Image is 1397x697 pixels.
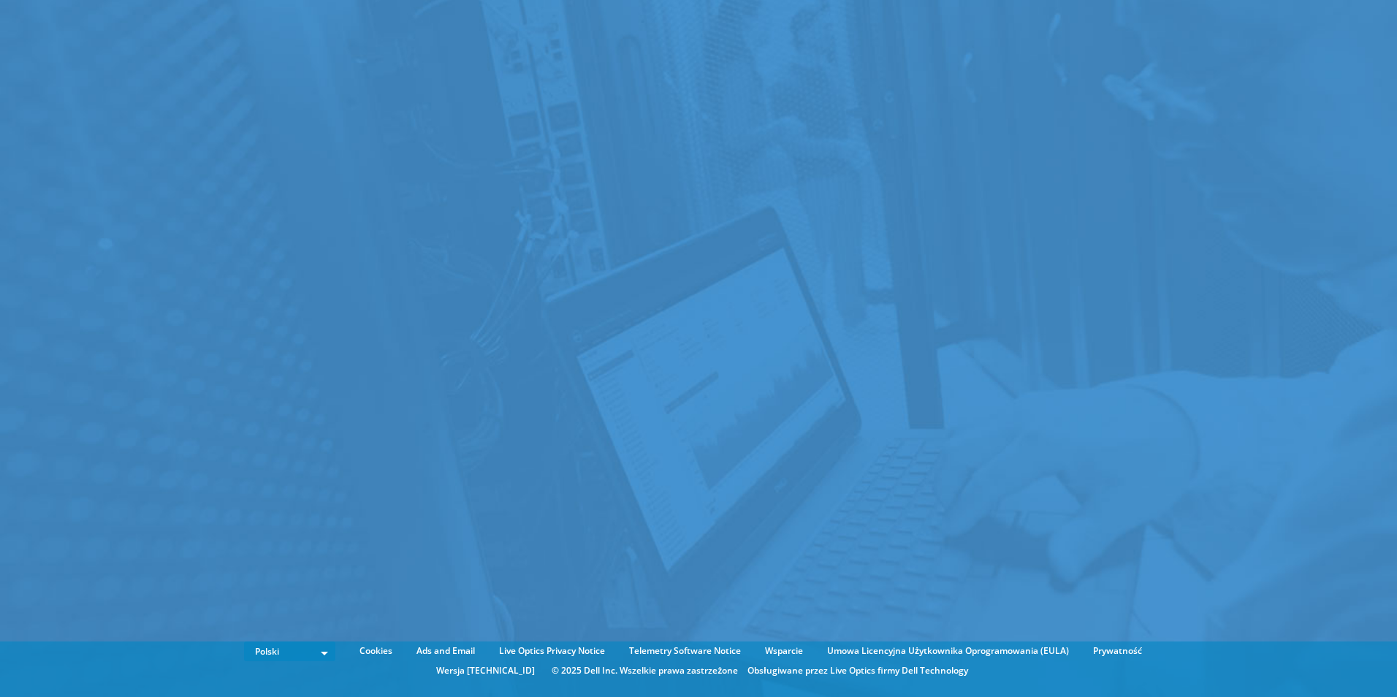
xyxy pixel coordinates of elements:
[754,643,814,659] a: Wsparcie
[349,643,403,659] a: Cookies
[747,663,967,679] li: Obsługiwane przez Live Optics firmy Dell Technology
[406,643,486,659] a: Ads and Email
[816,643,1080,659] a: Umowa Licencyjna Użytkownika Oprogramowania (EULA)
[618,643,752,659] a: Telemetry Software Notice
[488,643,616,659] a: Live Optics Privacy Notice
[429,663,542,679] li: Wersja [TECHNICAL_ID]
[1082,643,1153,659] a: Prywatność
[544,663,745,679] li: © 2025 Dell Inc. Wszelkie prawa zastrzeżone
